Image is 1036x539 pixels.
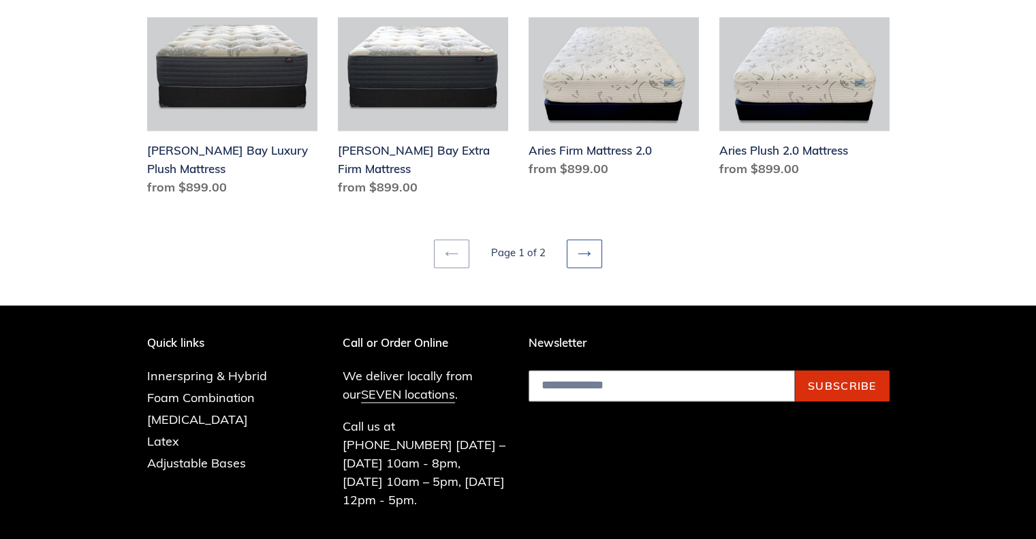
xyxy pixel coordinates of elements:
[529,370,795,401] input: Email address
[529,17,699,183] a: Aries Firm Mattress 2.0
[343,336,508,350] p: Call or Order Online
[808,379,877,392] span: Subscribe
[147,390,255,405] a: Foam Combination
[147,17,317,202] a: Chadwick Bay Luxury Plush Mattress
[147,455,246,471] a: Adjustable Bases
[361,386,455,403] a: SEVEN locations
[343,417,508,509] p: Call us at [PHONE_NUMBER] [DATE] – [DATE] 10am - 8pm, [DATE] 10am – 5pm, [DATE] 12pm - 5pm.
[343,367,508,403] p: We deliver locally from our .
[147,412,248,427] a: [MEDICAL_DATA]
[147,336,287,350] p: Quick links
[795,370,890,401] button: Subscribe
[338,17,508,202] a: Chadwick Bay Extra Firm Mattress
[147,368,267,384] a: Innerspring & Hybrid
[472,245,564,261] li: Page 1 of 2
[719,17,890,183] a: Aries Plush 2.0 Mattress
[147,433,179,449] a: Latex
[529,336,890,350] p: Newsletter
